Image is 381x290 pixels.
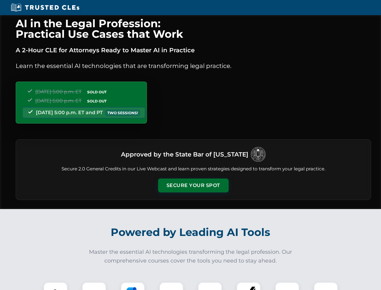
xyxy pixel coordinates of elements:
p: Learn the essential AI technologies that are transforming legal practice. [16,61,371,71]
p: A 2-Hour CLE for Attorneys Ready to Master AI in Practice [16,45,371,55]
span: SOLD OUT [85,89,109,95]
p: Secure 2.0 General Credits in our Live Webcast and learn proven strategies designed to transform ... [23,166,364,172]
img: Logo [251,147,266,162]
img: Trusted CLEs [9,3,81,12]
h1: AI in the Legal Profession: Practical Use Cases that Work [16,18,371,39]
h3: Approved by the State Bar of [US_STATE] [121,149,248,160]
span: SOLD OUT [85,98,109,104]
h2: Powered by Leading AI Tools [24,222,358,243]
button: Secure Your Spot [158,179,229,192]
p: Master the essential AI technologies transforming the legal profession. Our comprehensive courses... [85,248,296,265]
span: [DATE] 5:00 p.m. ET [35,89,81,95]
span: [DATE] 5:00 p.m. ET [35,98,81,104]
